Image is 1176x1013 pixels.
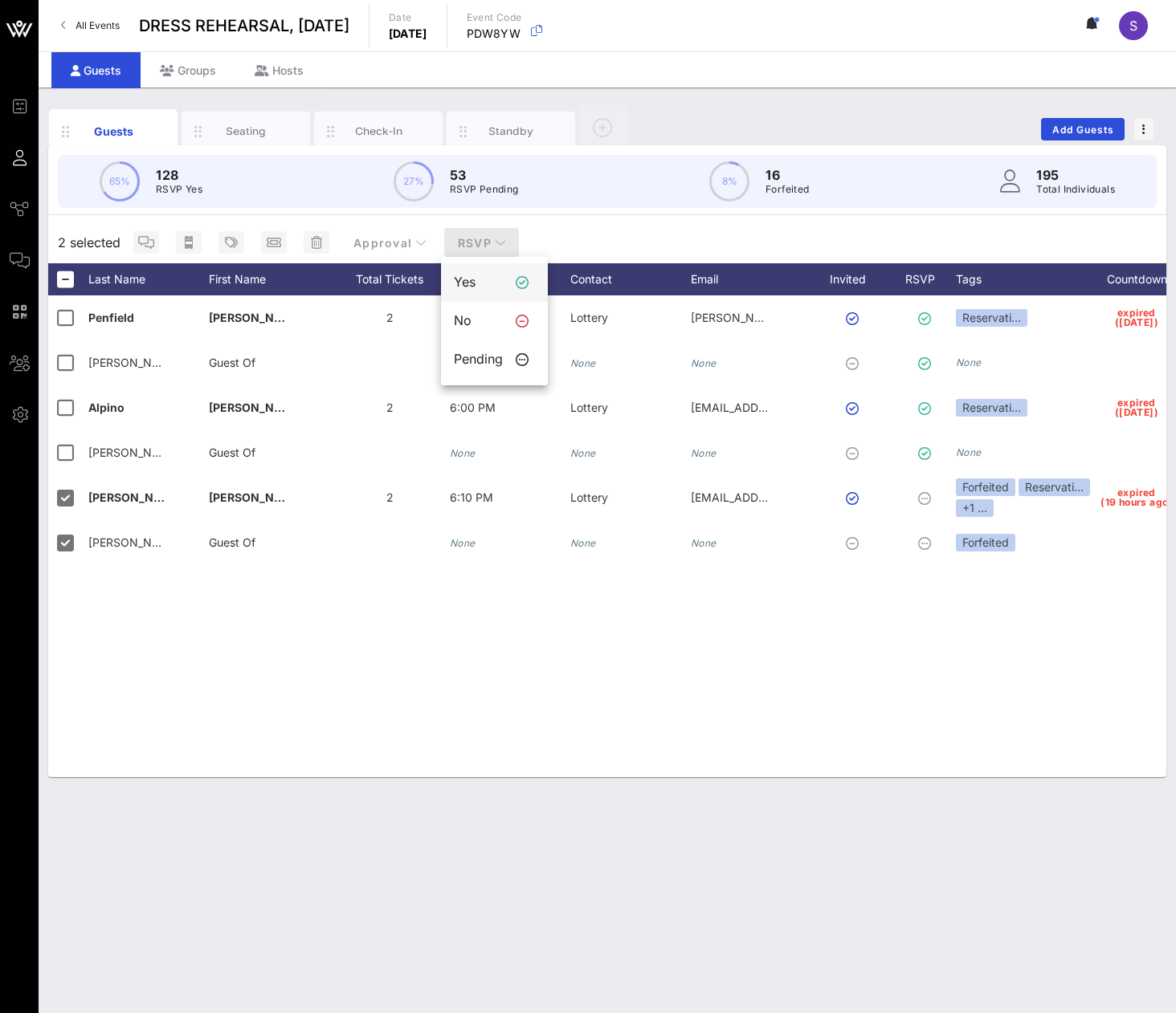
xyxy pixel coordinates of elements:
div: Guests [51,52,141,88]
div: Reservati… [1019,478,1090,496]
div: Invited [811,263,900,295]
span: [PERSON_NAME] [88,490,183,504]
span: DRESS REHEARSAL, [DATE] [139,14,349,38]
span: [EMAIL_ADDRESS][DOMAIN_NAME] [691,401,884,414]
span: RSVP [457,236,507,250]
p: Date [389,10,427,26]
p: Event Code [467,10,522,26]
div: Seating [210,124,282,139]
i: None [450,537,476,549]
p: Total Individuals [1036,181,1115,197]
span: [PERSON_NAME][EMAIL_ADDRESS][DOMAIN_NAME] [691,311,977,324]
span: [PERSON_NAME] [88,535,181,549]
div: Total Tickets [329,263,450,295]
i: None [956,446,982,458]
a: All Events [51,13,129,39]
div: +1 ... [956,499,994,517]
button: Approval [340,228,440,257]
span: Guest Of [209,445,255,459]
div: S [1119,11,1148,40]
span: [PERSON_NAME] [88,356,181,369]
div: Hosts [235,52,323,88]
span: [PERSON_NAME] [88,445,181,459]
div: Pending [454,352,503,367]
div: Guests [78,123,149,140]
button: Add Guests [1041,118,1125,140]
span: Guest Of [209,356,255,369]
i: None [691,357,717,369]
span: [PERSON_NAME] [209,401,304,414]
span: 6:10 PM [450,490,493,504]
i: None [570,357,596,369]
div: Forfeited [956,478,1015,496]
div: Yes [454,275,503,290]
div: Standby [476,124,547,139]
span: 2 selected [58,233,120,252]
span: Lottery [570,490,608,504]
i: None [450,447,476,459]
div: No [454,313,503,328]
span: Alpino [88,401,125,414]
span: [PERSON_NAME] [209,490,304,504]
div: First Name [209,263,329,295]
div: 2 [329,295,450,340]
div: Groups [141,52,235,88]
div: Last Name [88,263,209,295]
div: Forfeited [956,534,1015,551]
div: Email [691,263,811,295]
span: All Events [76,19,120,31]
span: Penfield [88,311,134,324]
p: 16 [766,165,810,185]
div: Check-In [343,124,414,139]
p: RSVP Pending [450,181,519,197]
p: 53 [450,165,519,185]
span: Lottery [570,401,608,414]
span: expired (19 hours ago) [1100,488,1173,507]
div: 2 [329,475,450,520]
span: expired ([DATE]) [1115,308,1158,327]
span: [PERSON_NAME] [209,311,304,324]
span: Approval [353,236,427,250]
span: 6:00 PM [450,401,496,414]
p: 128 [156,165,202,185]
span: S [1129,18,1137,34]
span: Lottery [570,311,608,324]
p: PDW8YW [467,26,522,42]
i: None [691,537,717,549]
div: RSVP [900,263,956,295]
p: RSVP Yes [156,181,202,197]
p: 195 [1036,165,1115,185]
span: expired ([DATE]) [1115,398,1158,417]
div: Reservati… [956,309,1027,327]
span: [EMAIL_ADDRESS][DOMAIN_NAME] [691,490,884,504]
i: None [570,537,596,549]
span: Add Guests [1051,124,1115,136]
i: None [570,447,596,459]
div: Contact [570,263,691,295]
div: 2 [329,385,450,430]
p: Forfeited [766,181,810,197]
span: Guest Of [209,535,255,549]
i: None [691,447,717,459]
div: Reservati… [956,399,1027,417]
p: [DATE] [389,26,427,42]
button: RSVP [444,228,520,257]
i: None [956,356,982,368]
div: Tags [956,263,1092,295]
